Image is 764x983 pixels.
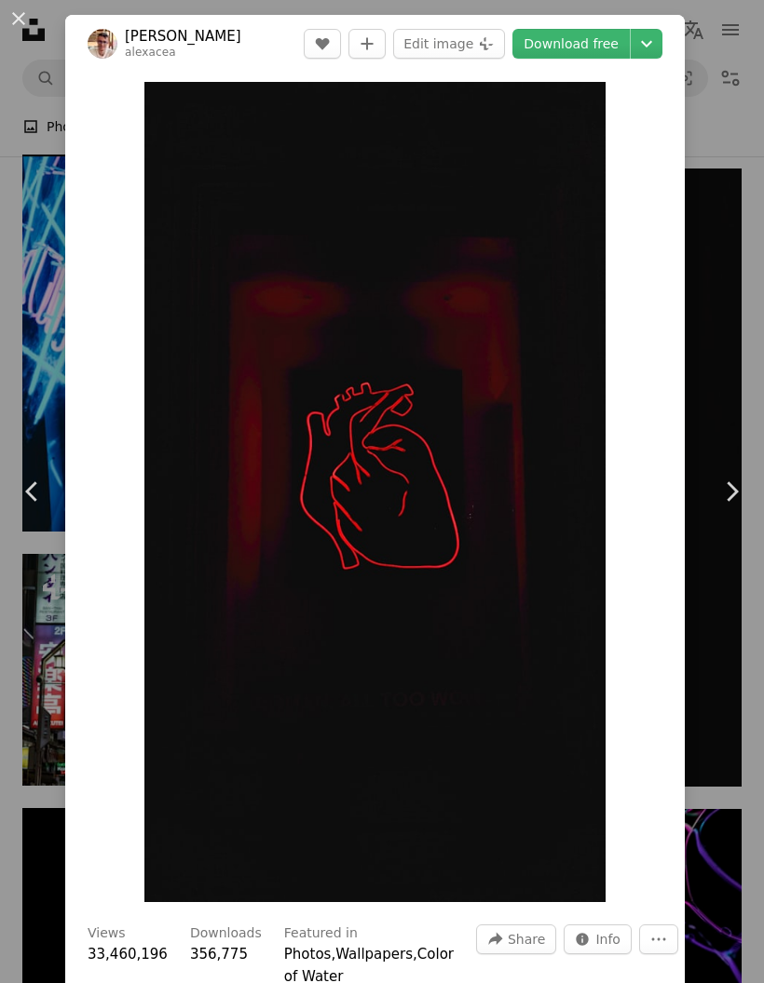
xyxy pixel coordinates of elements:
button: Edit image [393,29,505,59]
h3: Featured in [284,924,358,943]
button: Share this image [476,924,556,954]
a: alexacea [125,46,176,59]
a: Download free [512,29,630,59]
button: Stats about this image [564,924,632,954]
span: 33,460,196 [88,946,168,963]
span: , [331,946,335,963]
span: Info [595,925,621,953]
span: , [413,946,417,963]
button: Zoom in on this image [144,82,607,902]
span: Share [508,925,545,953]
button: Add to Collection [348,29,386,59]
a: Wallpapers [335,946,413,963]
h3: Views [88,924,126,943]
button: More Actions [639,924,678,954]
a: [PERSON_NAME] [125,27,241,46]
img: red heart clip art [144,82,607,902]
a: Next [699,402,764,581]
a: Photos [284,946,332,963]
h3: Downloads [190,924,262,943]
img: Go to Alexandru Acea's profile [88,29,117,59]
button: Like [304,29,341,59]
span: 356,775 [190,946,248,963]
button: Choose download size [631,29,662,59]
